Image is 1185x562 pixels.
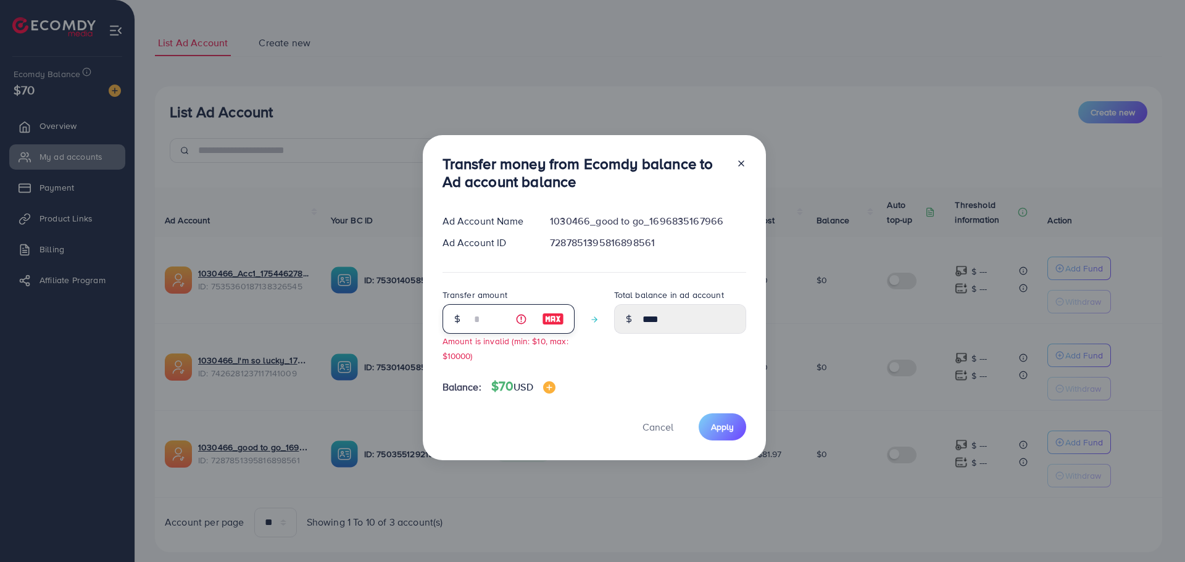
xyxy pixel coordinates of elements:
[543,381,555,394] img: image
[513,380,533,394] span: USD
[542,312,564,326] img: image
[711,421,734,433] span: Apply
[433,214,541,228] div: Ad Account Name
[443,155,726,191] h3: Transfer money from Ecomdy balance to Ad account balance
[491,379,555,394] h4: $70
[433,236,541,250] div: Ad Account ID
[540,214,755,228] div: 1030466_good to go_1696835167966
[614,289,724,301] label: Total balance in ad account
[1133,506,1176,553] iframe: Chat
[443,380,481,394] span: Balance:
[642,420,673,434] span: Cancel
[443,289,507,301] label: Transfer amount
[540,236,755,250] div: 7287851395816898561
[699,413,746,440] button: Apply
[627,413,689,440] button: Cancel
[443,335,568,361] small: Amount is invalid (min: $10, max: $10000)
